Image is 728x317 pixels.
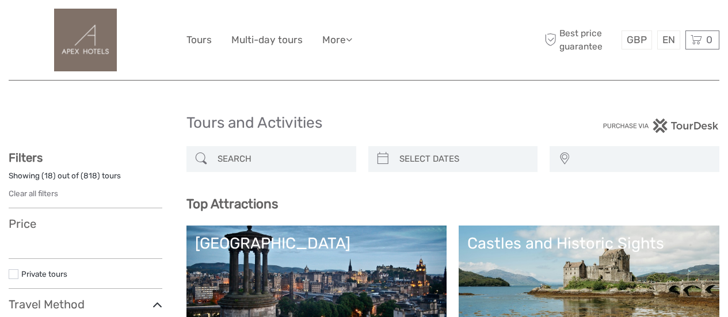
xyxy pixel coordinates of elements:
[9,151,43,165] strong: Filters
[603,119,719,133] img: PurchaseViaTourDesk.png
[186,114,542,132] h1: Tours and Activities
[54,9,117,71] img: 3634-0025fddb-d208-430e-898c-2dea5432ee33_logo_big.png
[21,269,67,278] a: Private tours
[186,196,278,212] b: Top Attractions
[44,170,53,181] label: 18
[467,234,711,253] div: Castles and Historic Sights
[657,30,680,49] div: EN
[542,27,619,52] span: Best price guarantee
[322,32,352,48] a: More
[83,170,97,181] label: 818
[213,149,350,169] input: SEARCH
[231,32,303,48] a: Multi-day tours
[467,234,711,315] a: Castles and Historic Sights
[704,34,714,45] span: 0
[627,34,647,45] span: GBP
[186,32,212,48] a: Tours
[9,217,162,231] h3: Price
[9,189,58,198] a: Clear all filters
[195,234,439,253] div: [GEOGRAPHIC_DATA]
[9,170,162,188] div: Showing ( ) out of ( ) tours
[9,297,162,311] h3: Travel Method
[195,234,439,315] a: [GEOGRAPHIC_DATA]
[395,149,532,169] input: SELECT DATES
